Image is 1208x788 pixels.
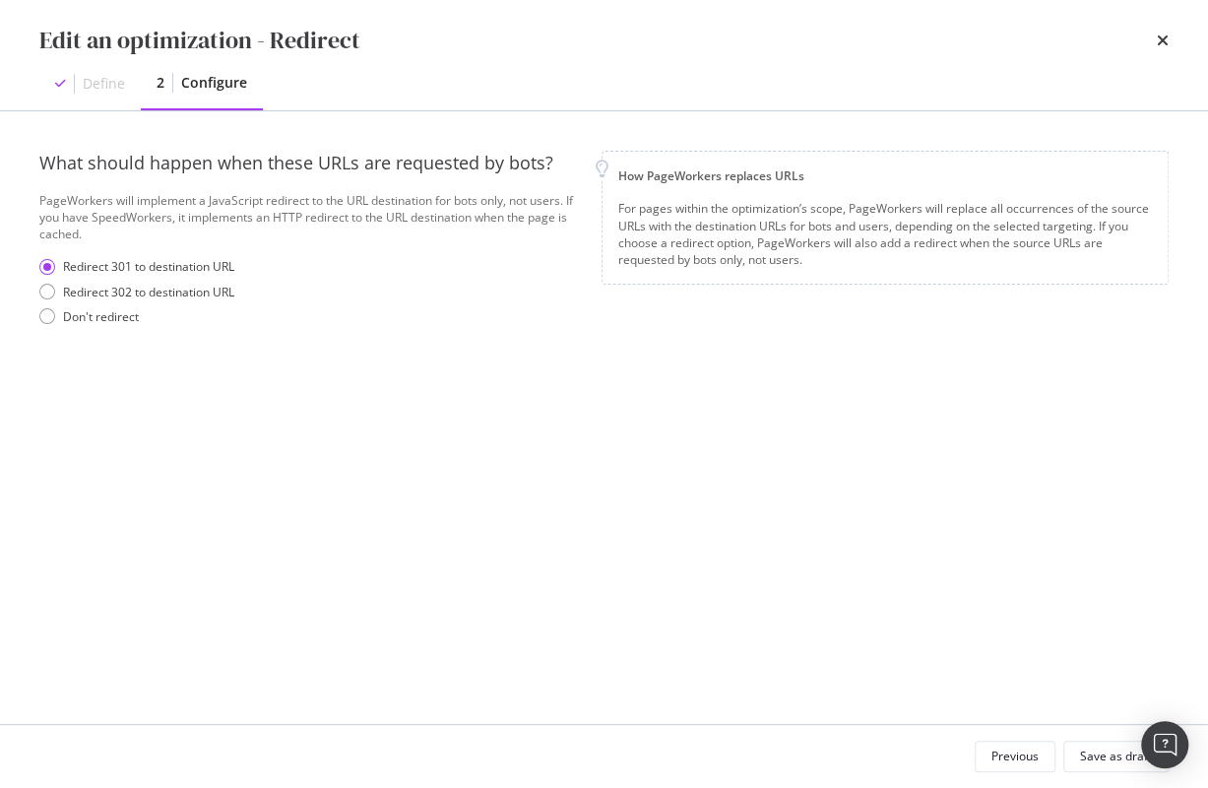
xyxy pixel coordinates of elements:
[618,167,1152,184] div: How PageWorkers replaces URLs
[39,258,586,275] div: Redirect 301 to destination URL
[39,24,360,57] div: Edit an optimization - Redirect
[39,151,586,176] div: What should happen when these URLs are requested by bots?
[1063,741,1169,772] button: Save as draft
[63,284,234,300] div: Redirect 302 to destination URL
[63,308,139,325] div: Don't redirect
[39,308,586,325] div: Don't redirect
[991,748,1039,764] div: Previous
[39,192,586,242] div: PageWorkers will implement a JavaScript redirect to the URL destination for bots only, not users....
[1080,748,1152,764] div: Save as draft
[618,200,1152,268] div: For pages within the optimization’s scope, PageWorkers will replace all occurrences of the source...
[1141,721,1188,768] div: Open Intercom Messenger
[975,741,1055,772] button: Previous
[83,74,125,94] div: Define
[157,73,164,93] div: 2
[181,73,247,93] div: Configure
[1157,24,1169,57] div: times
[63,258,234,275] div: Redirect 301 to destination URL
[39,284,586,300] div: Redirect 302 to destination URL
